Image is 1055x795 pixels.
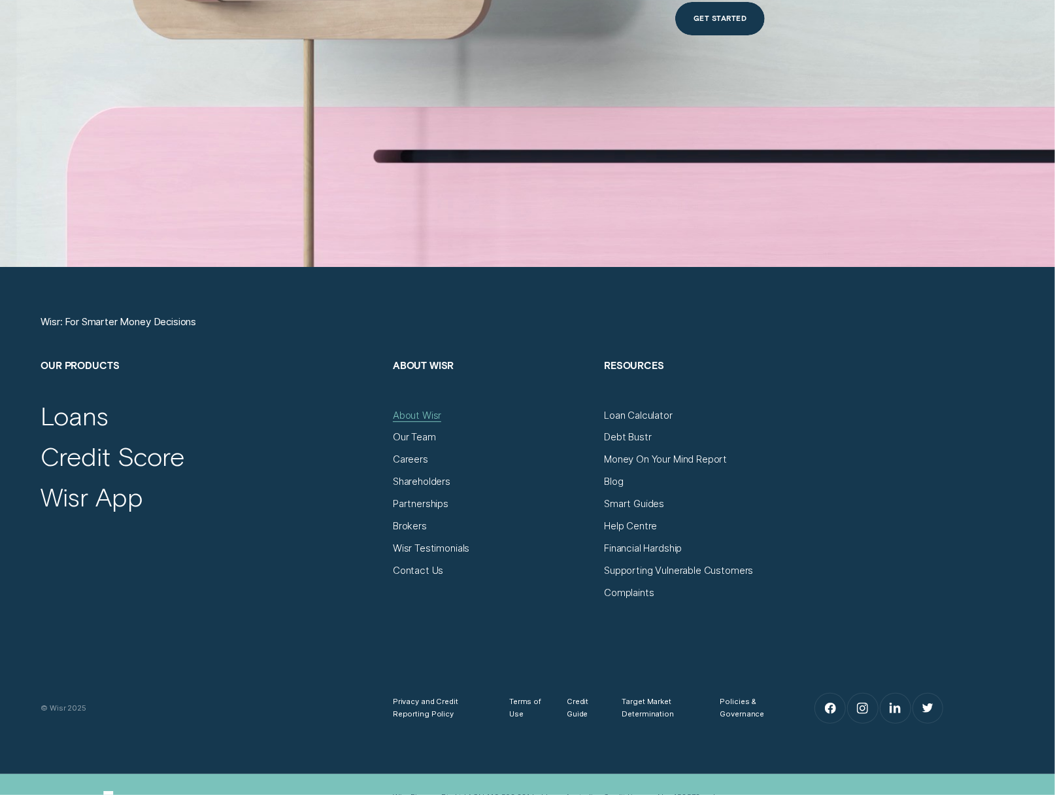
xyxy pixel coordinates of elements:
[393,520,427,533] a: Brokers
[913,694,943,723] a: Twitter
[509,696,544,720] a: Terms of Use
[720,696,781,720] a: Policies & Governance
[815,694,845,723] a: Facebook
[41,440,184,472] a: Credit Score
[848,694,877,723] a: Instagram
[393,476,450,488] a: Shareholders
[675,2,765,35] a: Get Started
[604,431,652,444] a: Debt Bustr
[41,399,109,431] a: Loans
[604,498,664,510] a: Smart Guides
[567,696,599,720] a: Credit Guide
[41,316,196,328] a: Wisr: For Smarter Money Decisions
[604,453,727,466] a: Money On Your Mind Report
[41,359,380,409] h2: Our Products
[604,359,803,409] h2: Resources
[880,694,910,723] a: LinkedIn
[393,410,442,422] a: About Wisr
[393,431,436,444] a: Our Team
[604,520,657,533] a: Help Centre
[35,702,387,715] div: © Wisr 2025
[604,587,654,599] a: Complaints
[41,480,142,512] a: Wisr App
[393,565,444,577] a: Contact Us
[393,498,448,510] a: Partnerships
[393,542,469,555] a: Wisr Testimonials
[622,696,697,720] a: Target Market Determination
[604,476,623,488] a: Blog
[393,696,487,720] a: Privacy and Credit Reporting Policy
[604,410,673,422] a: Loan Calculator
[393,359,592,409] h2: About Wisr
[604,565,753,577] a: Supporting Vulnerable Customers
[393,453,428,466] a: Careers
[604,542,682,555] a: Financial Hardship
